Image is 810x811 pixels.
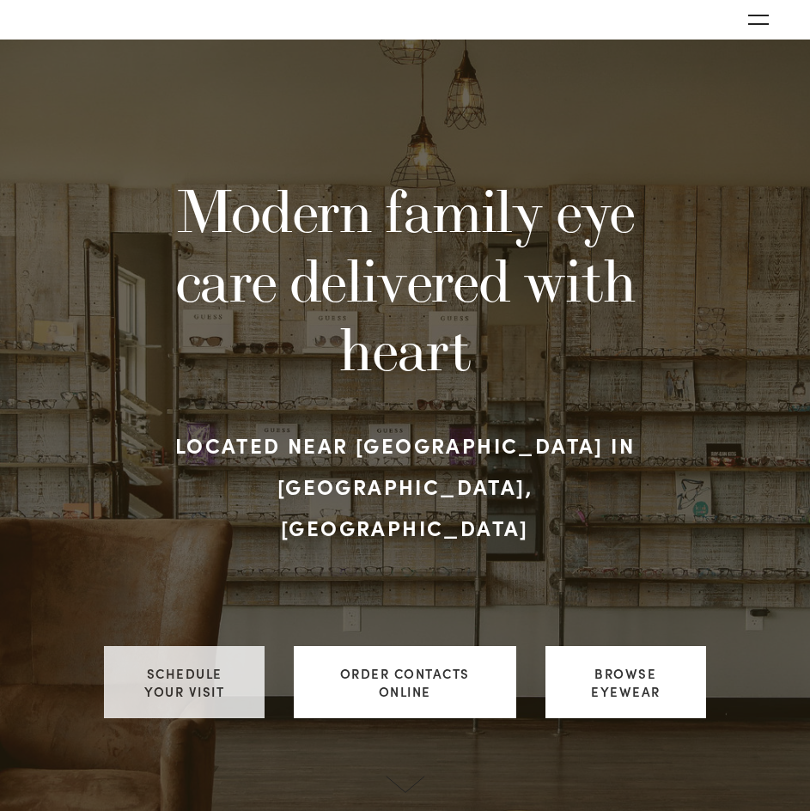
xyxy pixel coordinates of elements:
[41,15,67,24] img: Rochester, MN | You and Eye | Family Eye Care
[104,646,264,718] a: Schedule your visit
[741,7,776,33] button: Open navigation menu
[167,176,643,384] h1: Modern family eye care delivered with heart
[294,646,517,718] a: ORDER CONTACTS ONLINE
[175,430,643,541] strong: Located near [GEOGRAPHIC_DATA] in [GEOGRAPHIC_DATA], [GEOGRAPHIC_DATA]
[545,646,705,718] a: Browse Eyewear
